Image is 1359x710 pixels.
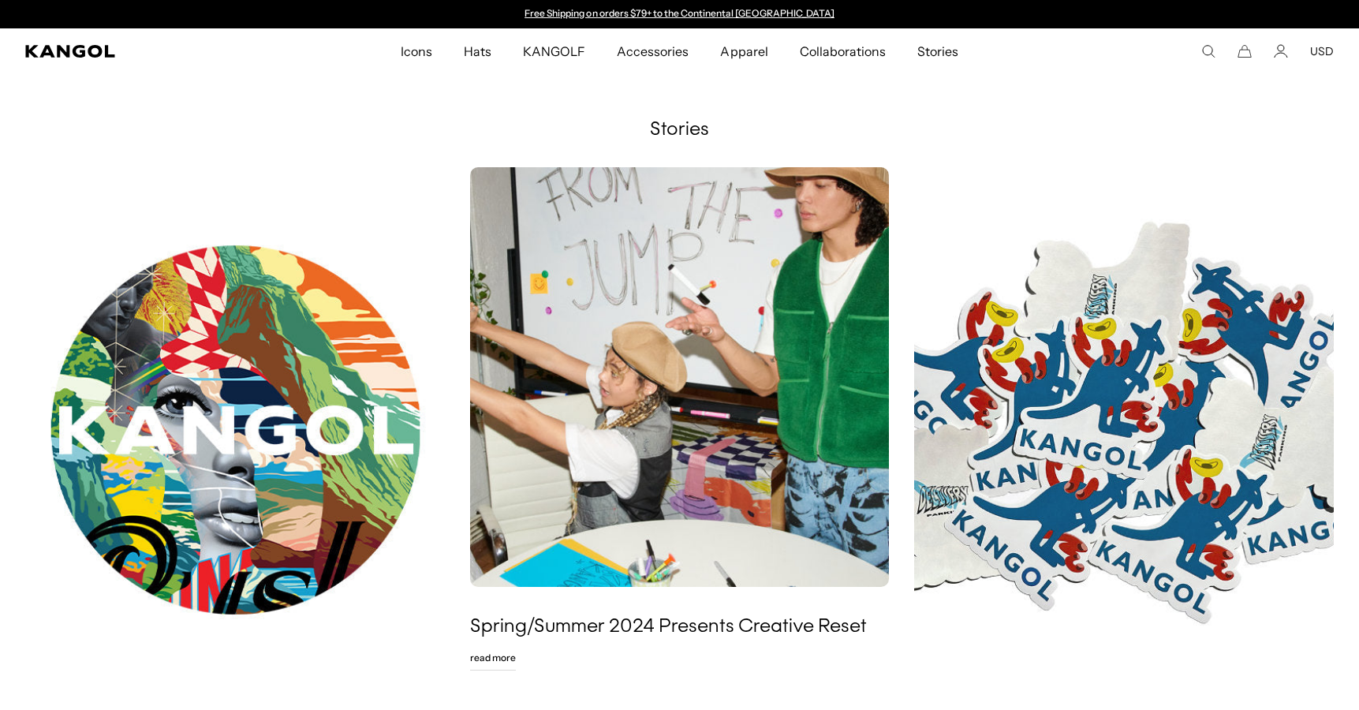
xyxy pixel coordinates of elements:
a: Read More [470,645,516,671]
span: Stories [917,28,958,74]
a: Stories [902,28,974,74]
a: Apparel [704,28,783,74]
a: Accessories [601,28,704,74]
a: Spring/Summer 2024 Presents Creative Reset [470,615,867,639]
a: Account [1274,44,1288,58]
span: Apparel [720,28,767,74]
img: Spring/Summer 2024 Presents Creative Reset [470,167,890,587]
a: KANGOLF [507,28,601,74]
img: As Seen In New York [914,167,1334,692]
div: Announcement [517,8,842,21]
a: Collaborations [784,28,902,74]
span: Hats [464,28,491,74]
button: USD [1310,44,1334,58]
a: Icons [385,28,448,74]
span: Accessories [617,28,689,74]
a: Kangol [25,45,265,58]
summary: Search here [1201,44,1215,58]
div: 1 of 2 [517,8,842,21]
span: Icons [401,28,432,74]
a: Free Shipping on orders $79+ to the Continental [GEOGRAPHIC_DATA] [525,7,834,19]
button: Cart [1238,44,1252,58]
span: KANGOLF [523,28,585,74]
span: Collaborations [800,28,886,74]
a: Hats [448,28,507,74]
img: TRISTAN EATON FOR KANGOL [25,167,445,692]
slideshow-component: Announcement bar [517,8,842,21]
